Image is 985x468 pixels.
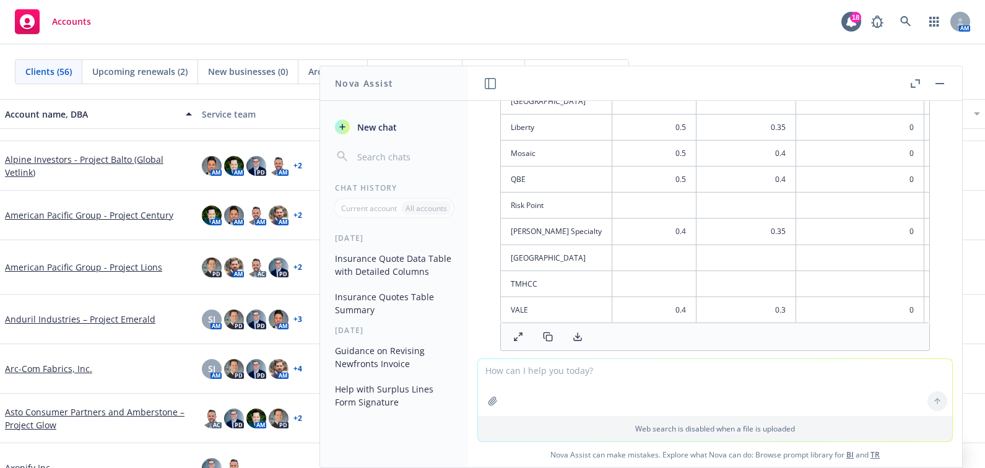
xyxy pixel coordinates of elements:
button: Insurance Quote Data Table with Detailed Columns [330,248,458,282]
td: 0 [796,167,924,193]
button: Help with Surplus Lines Form Signature [330,379,458,412]
td: [GEOGRAPHIC_DATA] [501,88,612,114]
td: 0 [796,141,924,167]
img: photo [269,206,289,225]
td: 0.3 [696,297,796,323]
a: + 2 [293,415,302,422]
a: Search [893,9,918,34]
td: 0 [796,114,924,140]
a: TR [870,449,880,460]
td: 0.5 [612,167,696,193]
img: photo [269,258,289,277]
img: photo [202,409,222,428]
td: 0.4 [612,219,696,245]
a: Anduril Industries – Project Emerald [5,313,155,326]
img: photo [202,206,222,225]
span: Upcoming renewals (2) [92,65,188,78]
img: photo [246,206,266,225]
td: 0.4 [612,297,696,323]
td: Liberty [501,114,612,140]
span: Customer Directory [535,65,618,78]
td: 0 [796,219,924,245]
img: photo [224,310,244,329]
span: Untriaged files (0) [378,65,452,78]
div: 18 [850,12,861,23]
img: photo [246,409,266,428]
td: Mosaic [501,141,612,167]
input: Search chats [355,148,453,165]
a: + 3 [293,316,302,323]
div: [DATE] [320,233,468,243]
button: New chat [330,116,458,138]
td: VALE [501,297,612,323]
button: Service team [197,99,394,129]
td: [GEOGRAPHIC_DATA] [501,245,612,271]
span: SJ [208,313,215,326]
div: Service team [202,108,389,121]
td: 0.5 [612,141,696,167]
span: SJ [208,362,215,375]
img: photo [202,258,222,277]
td: [PERSON_NAME] Specialty [501,219,612,245]
p: All accounts [406,203,447,214]
div: [DATE] [320,325,468,336]
a: + 2 [293,162,302,170]
img: photo [224,258,244,277]
td: 0.4 [696,141,796,167]
img: photo [224,206,244,225]
a: + 2 [293,264,302,271]
span: Archived (3) [308,65,357,78]
span: Clients (56) [25,65,72,78]
p: Web search is disabled when a file is uploaded [485,423,945,434]
a: American Pacific Group - Project Century [5,209,173,222]
a: Asto Consumer Partners and Amberstone – Project Glow [5,405,192,431]
img: photo [224,156,244,176]
a: + 2 [293,212,302,219]
span: New businesses (0) [208,65,288,78]
a: American Pacific Group - Project Lions [5,261,162,274]
a: + 4 [293,365,302,373]
span: Accounts [52,17,91,27]
img: photo [224,409,244,428]
td: TMHCC [501,271,612,297]
td: QBE [501,167,612,193]
a: Switch app [922,9,947,34]
span: Reporting [472,65,514,78]
h1: Nova Assist [335,77,393,90]
button: Insurance Quotes Table Summary [330,287,458,320]
td: 0.5 [612,114,696,140]
a: Arc-Com Fabrics, Inc. [5,362,92,375]
img: photo [269,310,289,329]
img: photo [269,156,289,176]
td: 0.35 [696,219,796,245]
td: 0 [796,297,924,323]
img: photo [202,156,222,176]
img: photo [246,156,266,176]
button: Guidance on Revising Newfronts Invoice [330,340,458,374]
img: photo [224,359,244,379]
div: Account name, DBA [5,108,178,121]
div: Chat History [320,183,468,193]
p: Current account [341,203,397,214]
img: photo [246,359,266,379]
a: Alpine Investors - Project Balto (Global Vetlink) [5,153,192,179]
td: Risk Point [501,193,612,219]
img: photo [246,258,266,277]
td: 0.4 [696,167,796,193]
a: Report a Bug [865,9,890,34]
a: Accounts [10,4,96,39]
img: photo [246,310,266,329]
td: 0.35 [696,114,796,140]
a: BI [846,449,854,460]
span: New chat [355,121,397,134]
span: Nova Assist can make mistakes. Explore what Nova can do: Browse prompt library for and [473,442,957,467]
img: photo [269,359,289,379]
img: photo [269,409,289,428]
